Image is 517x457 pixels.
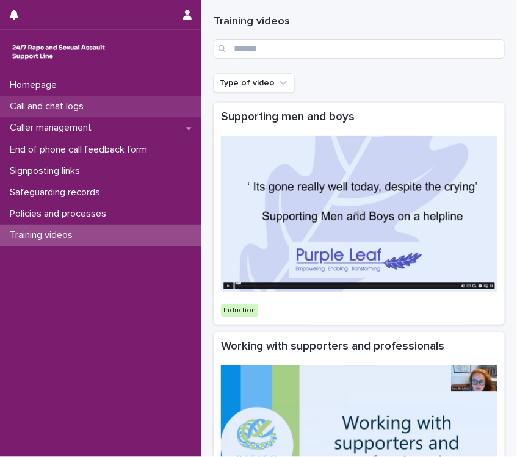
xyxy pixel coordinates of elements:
p: Caller management [5,122,101,134]
div: Induction [221,304,258,317]
p: Homepage [5,79,67,91]
img: rhQMoQhaT3yELyF149Cw [10,40,107,64]
p: Working with supporters and professionals [221,339,497,353]
p: Policies and processes [5,208,116,220]
p: End of phone call feedback form [5,144,157,156]
h1: Training videos [214,15,505,29]
input: Search [214,39,505,59]
p: Supporting men and boys [221,110,497,124]
p: Call and chat logs [5,101,93,112]
button: Type of video [214,73,295,93]
p: Signposting links [5,165,90,177]
p: Training videos [5,229,82,241]
p: Safeguarding records [5,187,110,198]
img: Watch the video [221,136,497,292]
a: Supporting men and boysWatch the videoInduction [214,103,505,325]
